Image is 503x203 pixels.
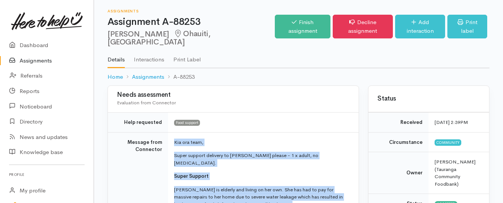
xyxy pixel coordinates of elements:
td: Received [368,113,429,133]
p: Kia ora team, [174,139,350,146]
td: Help requested [108,113,168,133]
h1: Assignment A-88253 [108,17,275,27]
span: [PERSON_NAME] (Tauranga Community Foodbank) [435,159,476,187]
h6: Assignments [108,9,275,13]
a: Home [108,73,123,81]
a: Details [108,46,125,68]
p: Super support delivery to [PERSON_NAME] please - 1 x adult, no [MEDICAL_DATA]. [174,152,350,166]
h3: Needs assessment [117,92,350,99]
a: Decline assignment [333,15,393,38]
h6: Profile [9,169,85,180]
nav: breadcrumb [108,68,489,86]
b: Super Support [174,173,209,179]
a: Finish assignment [275,15,330,38]
span: Ohauiti, [GEOGRAPHIC_DATA] [108,29,210,47]
span: Community [435,139,461,145]
li: A-88253 [164,73,195,81]
a: Add interaction [395,15,445,38]
a: Interactions [134,46,164,67]
span: Evaluation from Connector [117,99,176,106]
a: Assignments [132,73,164,81]
time: [DATE] 2:39PM [435,119,468,125]
td: Circumstance [368,132,429,152]
a: Print Label [173,46,201,67]
h3: Status [377,95,480,102]
td: Owner [368,152,429,194]
span: Food support [174,120,200,126]
a: Print label [447,15,487,38]
h2: [PERSON_NAME] [108,30,275,47]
